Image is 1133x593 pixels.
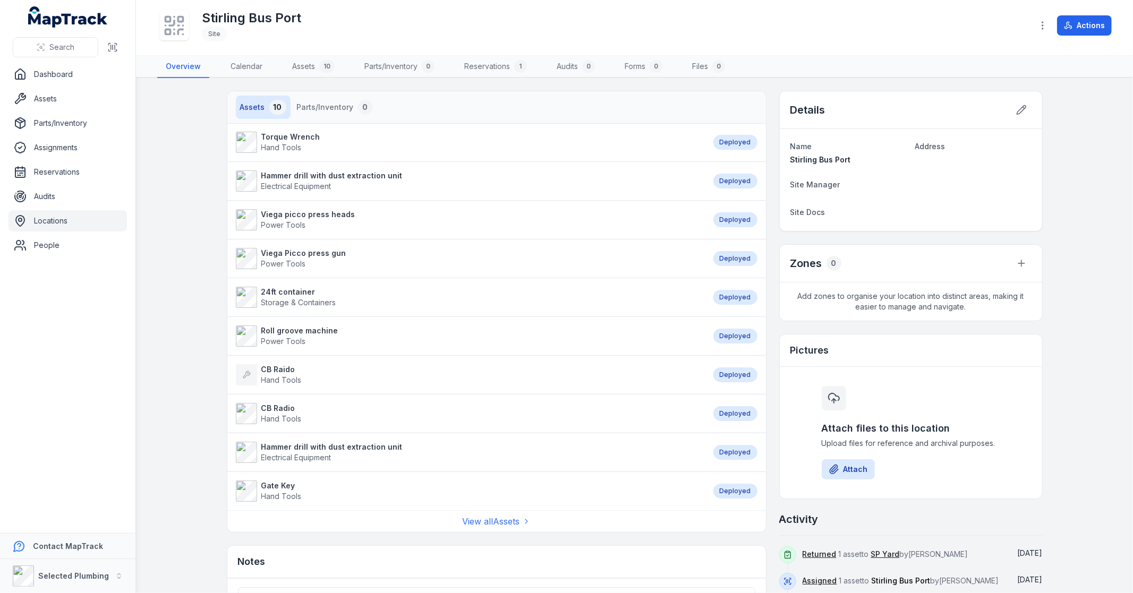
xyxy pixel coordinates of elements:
[713,290,757,305] div: Deployed
[236,442,703,463] a: Hammer drill with dust extraction unitElectrical Equipment
[780,282,1042,321] span: Add zones to organise your location into distinct areas, making it easier to manage and navigate.
[582,60,595,73] div: 0
[356,56,443,78] a: Parts/Inventory0
[236,403,703,424] a: CB RadioHand Tools
[548,56,603,78] a: Audits0
[713,445,757,460] div: Deployed
[8,186,127,207] a: Audits
[827,256,841,271] div: 0
[616,56,671,78] a: Forms0
[261,170,403,181] strong: Hammer drill with dust extraction unit
[261,375,302,384] span: Hand Tools
[712,60,725,73] div: 0
[202,10,301,27] h1: Stirling Bus Port
[803,575,837,586] a: Assigned
[13,37,98,57] button: Search
[319,60,335,73] div: 10
[422,60,435,73] div: 0
[261,480,302,491] strong: Gate Key
[261,298,336,307] span: Storage & Containers
[236,132,703,153] a: Torque WrenchHand Tools
[915,142,945,151] span: Address
[261,337,306,346] span: Power Tools
[157,56,209,78] a: Overview
[803,576,999,585] span: 1 asset to by [PERSON_NAME]
[8,137,127,158] a: Assignments
[202,27,227,41] div: Site
[713,484,757,499] div: Deployed
[8,161,127,183] a: Reservations
[684,56,734,78] a: Files0
[236,96,291,119] button: Assets10
[790,208,825,217] span: Site Docs
[803,549,968,558] span: 1 asset to by [PERSON_NAME]
[790,102,825,117] h2: Details
[514,60,527,73] div: 1
[713,367,757,382] div: Deployed
[238,554,266,569] h3: Notes
[38,571,109,580] strong: Selected Plumbing
[261,442,403,452] strong: Hammer drill with dust extraction unit
[790,256,822,271] h2: Zones
[650,60,662,73] div: 0
[713,174,757,188] div: Deployed
[1018,548,1043,557] time: 16/09/2025, 2:13:28 pm
[1018,575,1043,584] span: [DATE]
[261,325,338,336] strong: Roll groove machine
[261,403,302,414] strong: CB Radio
[261,209,355,220] strong: Viega picco press heads
[822,438,1000,449] span: Upload files for reference and archival purposes.
[261,248,346,259] strong: Viega Picco press gun
[822,421,1000,436] h3: Attach files to this location
[261,364,302,375] strong: CB Raido
[8,64,127,85] a: Dashboard
[1018,548,1043,557] span: [DATE]
[236,248,703,269] a: Viega Picco press gunPower Tools
[236,170,703,192] a: Hammer drill with dust extraction unitElectrical Equipment
[33,542,103,551] strong: Contact MapTrack
[269,100,286,115] div: 10
[222,56,271,78] a: Calendar
[713,135,757,150] div: Deployed
[236,325,703,347] a: Roll groove machinePower Tools
[261,492,302,501] span: Hand Tools
[236,287,703,308] a: 24ft containerStorage & Containers
[8,88,127,109] a: Assets
[8,113,127,134] a: Parts/Inventory
[713,406,757,421] div: Deployed
[713,251,757,266] div: Deployed
[790,180,840,189] span: Site Manager
[236,364,703,385] a: CB RaidoHand Tools
[8,235,127,256] a: People
[871,549,900,560] a: SP Yard
[1057,15,1112,36] button: Actions
[872,576,931,585] span: Stirling Bus Port
[713,212,757,227] div: Deployed
[713,329,757,343] div: Deployed
[463,515,531,528] a: View allAssets
[1018,575,1043,584] time: 12/09/2025, 8:07:52 am
[293,96,377,119] button: Parts/Inventory0
[790,142,812,151] span: Name
[28,6,108,28] a: MapTrack
[8,210,127,231] a: Locations
[358,100,373,115] div: 0
[284,56,343,78] a: Assets10
[236,480,703,502] a: Gate KeyHand Tools
[803,549,837,560] a: Returned
[261,259,306,268] span: Power Tools
[261,220,306,229] span: Power Tools
[261,414,302,423] span: Hand Tools
[261,182,331,191] span: Electrical Equipment
[822,459,875,479] button: Attach
[456,56,535,78] a: Reservations1
[790,343,829,358] h3: Pictures
[261,143,302,152] span: Hand Tools
[236,209,703,230] a: Viega picco press headsPower Tools
[790,155,851,164] span: Stirling Bus Port
[779,512,819,527] h2: Activity
[49,42,74,53] span: Search
[261,132,320,142] strong: Torque Wrench
[261,287,336,297] strong: 24ft container
[261,453,331,462] span: Electrical Equipment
